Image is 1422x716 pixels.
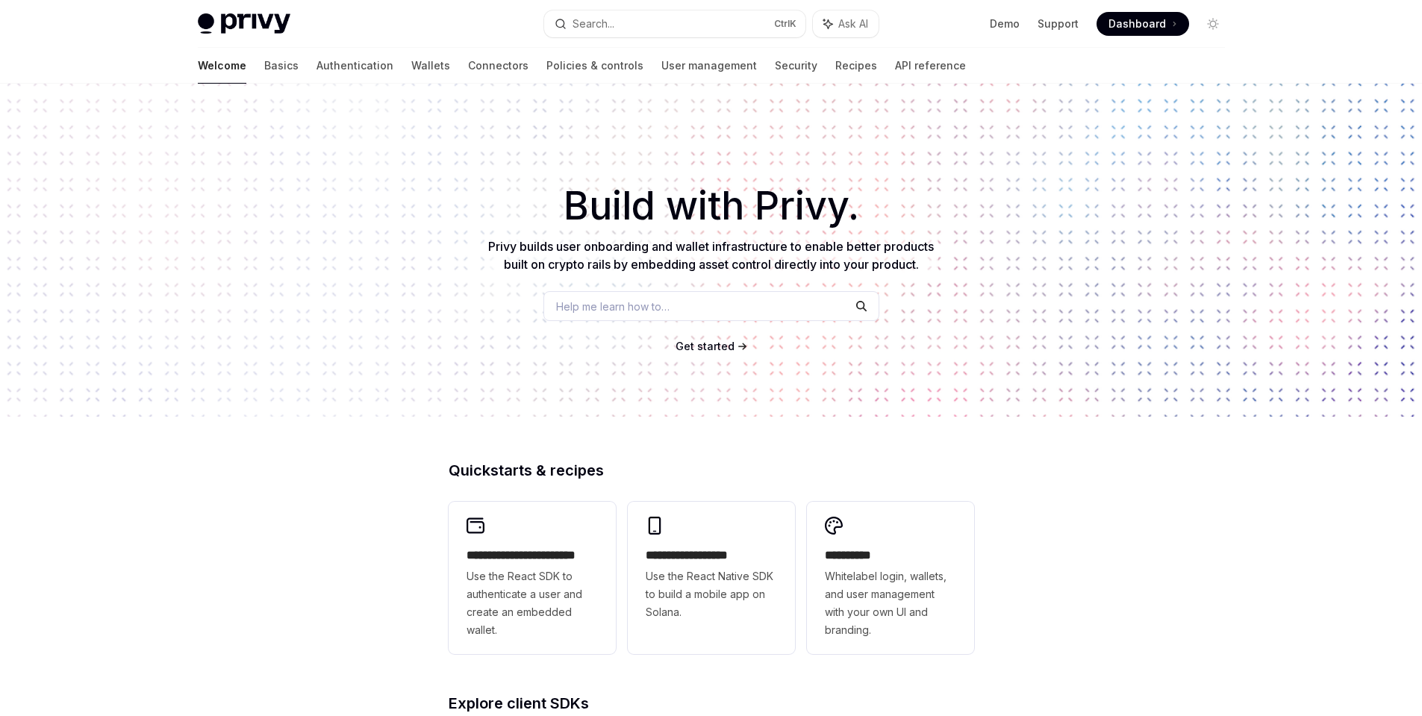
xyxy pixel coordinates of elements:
[990,16,1020,31] a: Demo
[556,299,670,314] span: Help me learn how to…
[573,15,614,33] div: Search...
[775,48,817,84] a: Security
[1097,12,1189,36] a: Dashboard
[449,696,589,711] span: Explore client SDKs
[411,48,450,84] a: Wallets
[628,502,795,654] a: **** **** **** ***Use the React Native SDK to build a mobile app on Solana.
[813,10,879,37] button: Ask AI
[198,48,246,84] a: Welcome
[264,48,299,84] a: Basics
[1201,12,1225,36] button: Toggle dark mode
[544,10,805,37] button: Search...CtrlK
[449,463,604,478] span: Quickstarts & recipes
[895,48,966,84] a: API reference
[1038,16,1079,31] a: Support
[564,193,859,220] span: Build with Privy.
[661,48,757,84] a: User management
[468,48,528,84] a: Connectors
[838,16,868,31] span: Ask AI
[1108,16,1166,31] span: Dashboard
[825,567,956,639] span: Whitelabel login, wallets, and user management with your own UI and branding.
[488,239,934,272] span: Privy builds user onboarding and wallet infrastructure to enable better products built on crypto ...
[835,48,877,84] a: Recipes
[774,18,796,30] span: Ctrl K
[646,567,777,621] span: Use the React Native SDK to build a mobile app on Solana.
[316,48,393,84] a: Authentication
[467,567,598,639] span: Use the React SDK to authenticate a user and create an embedded wallet.
[198,13,290,34] img: light logo
[807,502,974,654] a: **** *****Whitelabel login, wallets, and user management with your own UI and branding.
[546,48,643,84] a: Policies & controls
[676,340,735,352] span: Get started
[676,339,735,354] a: Get started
